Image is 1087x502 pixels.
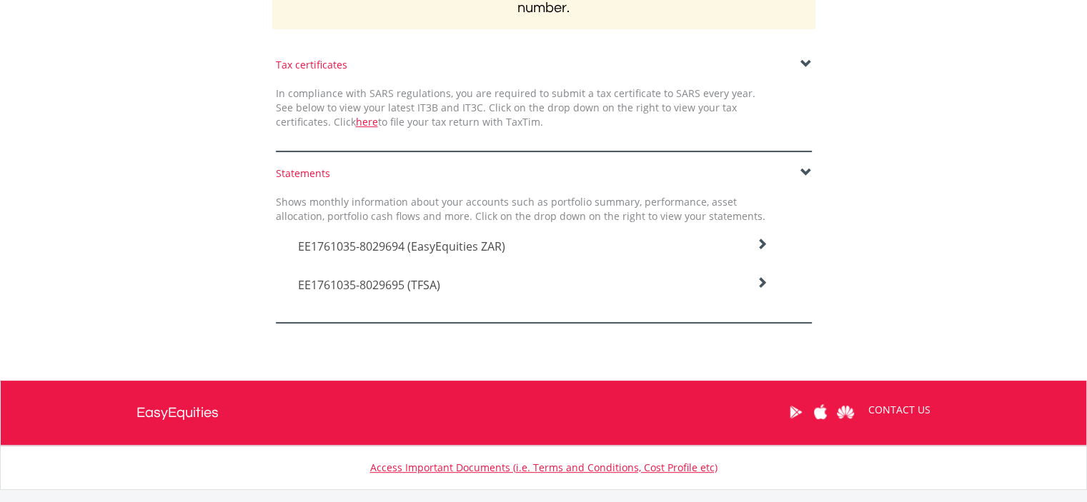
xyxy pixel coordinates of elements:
a: Access Important Documents (i.e. Terms and Conditions, Cost Profile etc) [370,461,718,474]
a: Apple [808,390,833,434]
div: Shows monthly information about your accounts such as portfolio summary, performance, asset alloc... [265,195,776,224]
div: Tax certificates [276,58,812,72]
a: Google Play [783,390,808,434]
span: EE1761035-8029694 (EasyEquities ZAR) [298,239,505,254]
span: EE1761035-8029695 (TFSA) [298,277,440,293]
span: In compliance with SARS regulations, you are required to submit a tax certificate to SARS every y... [276,86,755,129]
a: here [356,115,378,129]
div: Statements [276,166,812,181]
span: Click to file your tax return with TaxTim. [334,115,543,129]
a: CONTACT US [858,390,940,430]
a: EasyEquities [137,381,219,445]
a: Huawei [833,390,858,434]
